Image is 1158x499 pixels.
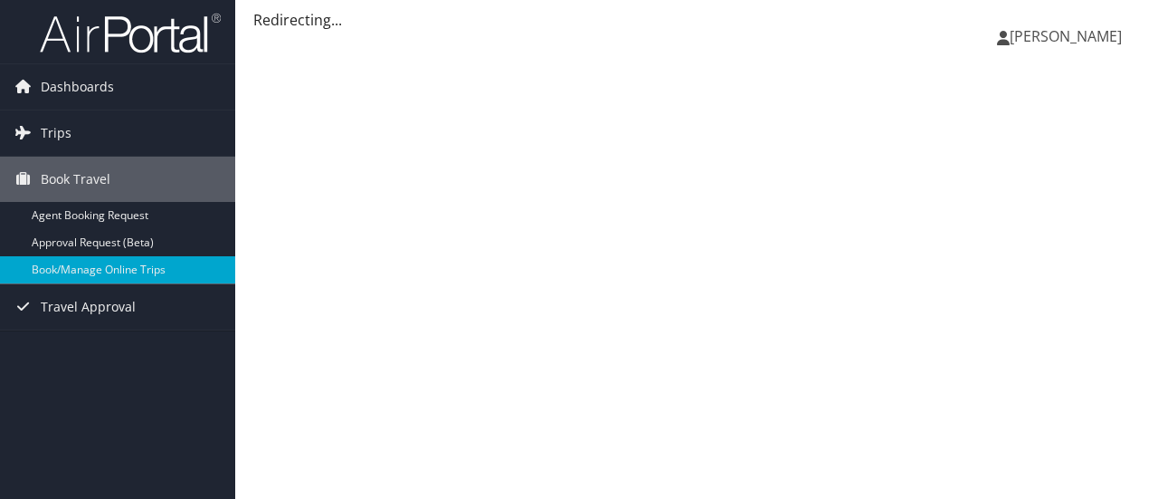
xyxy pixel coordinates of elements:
div: Redirecting... [253,9,1140,31]
span: Travel Approval [41,284,136,330]
img: airportal-logo.png [40,12,221,54]
span: [PERSON_NAME] [1010,26,1122,46]
span: Book Travel [41,157,110,202]
a: [PERSON_NAME] [997,9,1140,63]
span: Trips [41,110,71,156]
span: Dashboards [41,64,114,110]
